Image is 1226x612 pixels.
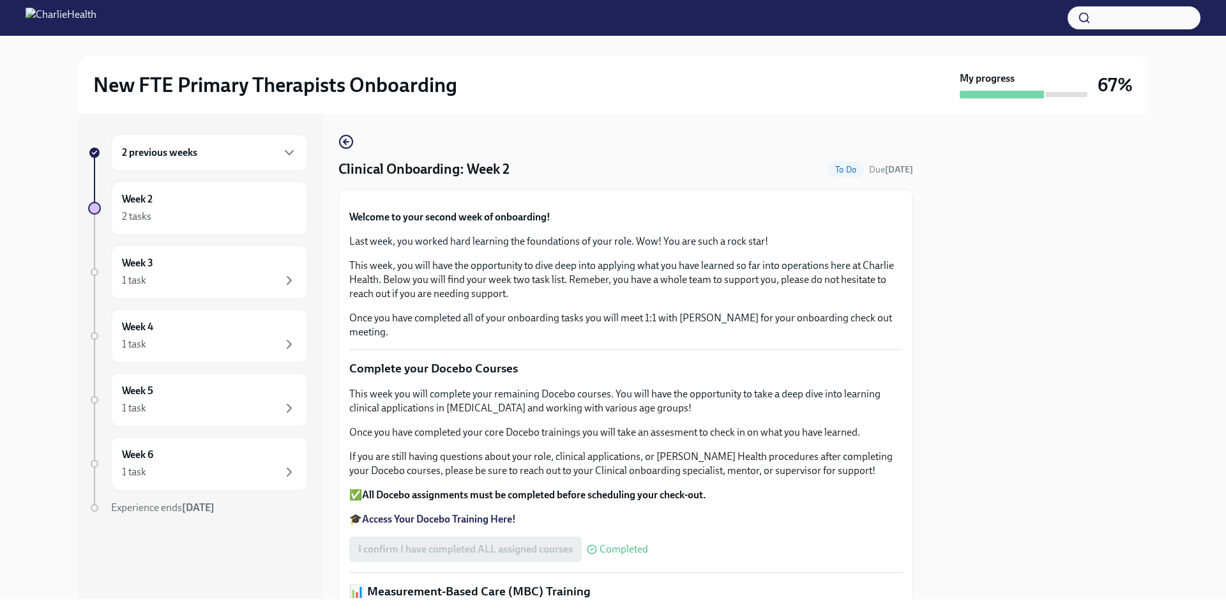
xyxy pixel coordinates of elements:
a: Week 41 task [88,309,308,363]
p: Once you have completed your core Docebo trainings you will take an assesment to check in on what... [349,425,902,440]
strong: Welcome to your second week of onboarding! [349,211,550,223]
a: Week 61 task [88,437,308,491]
h2: New FTE Primary Therapists Onboarding [93,72,457,98]
p: Complete your Docebo Courses [349,360,902,377]
strong: My progress [960,72,1015,86]
span: Experience ends [111,501,215,514]
h6: Week 4 [122,320,153,334]
h6: Week 2 [122,192,153,206]
strong: [DATE] [885,164,913,175]
strong: [DATE] [182,501,215,514]
div: 1 task [122,401,146,415]
h6: Week 5 [122,384,153,398]
a: Week 51 task [88,373,308,427]
div: 1 task [122,465,146,479]
div: 1 task [122,273,146,287]
p: 📊 Measurement-Based Care (MBC) Training [349,583,902,600]
span: Completed [600,544,648,555]
div: 2 tasks [122,210,151,224]
div: 2 previous weeks [111,134,308,171]
h6: Week 6 [122,448,153,462]
p: This week, you will have the opportunity to dive deep into applying what you have learned so far ... [349,259,902,301]
h6: Week 3 [122,256,153,270]
div: 1 task [122,337,146,351]
a: Week 22 tasks [88,181,308,235]
a: Week 31 task [88,245,308,299]
h4: Clinical Onboarding: Week 2 [338,160,510,179]
a: Access Your Docebo Training Here! [362,513,516,525]
img: CharlieHealth [26,8,96,28]
span: September 27th, 2025 10:00 [869,164,913,176]
p: This week you will complete your remaining Docebo courses. You will have the opportunity to take ... [349,387,902,415]
span: To Do [828,165,864,174]
strong: All Docebo assignments must be completed before scheduling your check-out. [362,489,706,501]
p: ✅ [349,488,902,502]
p: If you are still having questions about your role, clinical applications, or [PERSON_NAME] Health... [349,450,902,478]
p: Once you have completed all of your onboarding tasks you will meet 1:1 with [PERSON_NAME] for you... [349,311,902,339]
p: Last week, you worked hard learning the foundations of your role. Wow! You are such a rock star! [349,234,902,249]
h3: 67% [1098,73,1133,96]
p: 🎓 [349,512,902,526]
h6: 2 previous weeks [122,146,197,160]
span: Due [869,164,913,175]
